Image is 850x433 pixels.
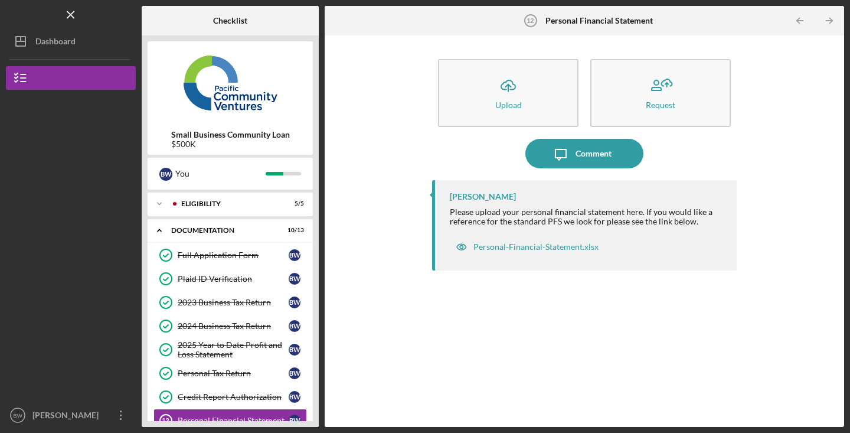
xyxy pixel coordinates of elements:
button: Dashboard [6,30,136,53]
div: [PERSON_NAME] [450,192,516,201]
div: B W [289,320,300,332]
div: Upload [495,100,522,109]
tspan: 12 [527,17,534,24]
div: Plaid ID Verification [178,274,289,284]
div: B W [289,297,300,308]
div: Dashboard [35,30,76,56]
div: Personal Tax Return [178,369,289,378]
button: Request [590,59,731,127]
a: Credit Report AuthorizationBW [153,385,307,409]
div: Personal Financial Statement [178,416,289,425]
a: Full Application FormBW [153,243,307,267]
tspan: 12 [162,417,169,424]
div: Request [646,100,675,109]
div: Personal-Financial-Statement.xlsx [473,242,599,252]
a: Plaid ID VerificationBW [153,267,307,291]
div: 2025 Year to Date Profit and Loss Statement [178,340,289,359]
div: Documentation [171,227,274,234]
img: Product logo [148,47,313,118]
text: BW [13,412,22,419]
div: 2023 Business Tax Return [178,298,289,307]
div: B W [289,249,300,261]
div: B W [159,168,172,181]
div: Please upload your personal financial statement here. If you would like a reference for the stand... [450,207,725,226]
div: 2024 Business Tax Return [178,321,289,331]
div: B W [289,415,300,427]
b: Checklist [213,16,247,25]
div: $500K [171,139,290,149]
b: Personal Financial Statement [545,16,653,25]
div: Eligibility [181,200,274,207]
a: 12Personal Financial StatementBW [153,409,307,432]
div: [PERSON_NAME] [30,403,106,430]
button: Upload [438,59,578,127]
button: Comment [525,139,643,168]
button: BW[PERSON_NAME] [6,403,136,427]
div: Full Application Form [178,250,289,260]
div: B W [289,344,300,356]
div: You [175,164,266,184]
button: Personal-Financial-Statement.xlsx [450,235,604,259]
div: 10 / 13 [283,227,304,234]
div: Credit Report Authorization [178,392,289,402]
div: B W [289,367,300,379]
div: B W [289,273,300,285]
a: Personal Tax ReturnBW [153,362,307,385]
a: 2025 Year to Date Profit and Loss StatementBW [153,338,307,362]
div: Comment [576,139,612,168]
a: 2024 Business Tax ReturnBW [153,314,307,338]
div: B W [289,391,300,403]
div: 5 / 5 [283,200,304,207]
b: Small Business Community Loan [171,130,290,139]
a: 2023 Business Tax ReturnBW [153,291,307,314]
